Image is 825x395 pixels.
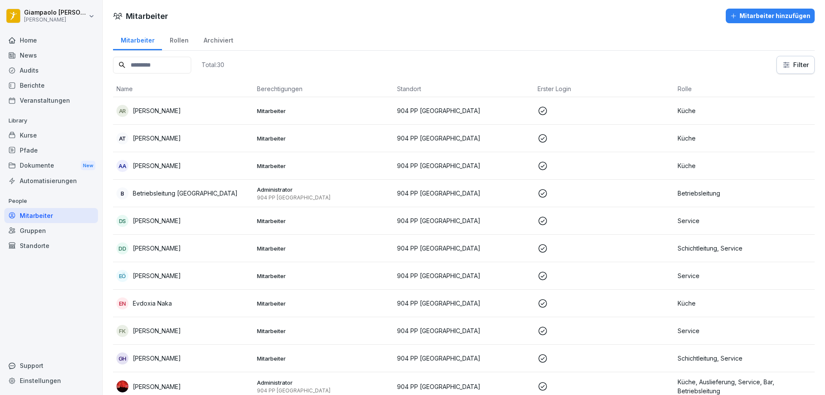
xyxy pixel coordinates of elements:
div: Pfade [4,143,98,158]
div: DS [116,215,128,227]
p: [PERSON_NAME] [133,106,181,115]
p: Betriebsleitung [GEOGRAPHIC_DATA] [133,189,238,198]
p: Mitarbeiter [257,272,391,280]
a: Veranstaltungen [4,93,98,108]
button: Mitarbeiter hinzufügen [726,9,815,23]
a: DokumenteNew [4,158,98,174]
div: B [116,187,128,199]
div: AT [116,132,128,144]
p: Mitarbeiter [257,300,391,307]
p: 904 PP [GEOGRAPHIC_DATA] [257,194,391,201]
a: Home [4,33,98,48]
img: ahi9l192eeza44hsxx9pswbj.png [116,380,128,392]
p: [PERSON_NAME] [133,326,181,335]
p: 904 PP [GEOGRAPHIC_DATA] [397,189,531,198]
p: Service [678,271,811,280]
p: [PERSON_NAME] [133,382,181,391]
a: Rollen [162,28,196,50]
p: 904 PP [GEOGRAPHIC_DATA] [397,354,531,363]
th: Name [113,81,254,97]
p: Giampaolo [PERSON_NAME] [24,9,87,16]
p: [PERSON_NAME] [133,354,181,363]
a: Archiviert [196,28,241,50]
p: Betriebsleitung [678,189,811,198]
p: Service [678,326,811,335]
th: Berechtigungen [254,81,394,97]
p: [PERSON_NAME] [24,17,87,23]
a: Standorte [4,238,98,253]
div: Dokumente [4,158,98,174]
p: Service [678,216,811,225]
p: [PERSON_NAME] [133,271,181,280]
div: DD [116,242,128,254]
p: [PERSON_NAME] [133,244,181,253]
p: [PERSON_NAME] [133,161,181,170]
p: 904 PP [GEOGRAPHIC_DATA] [397,216,531,225]
h1: Mitarbeiter [126,10,168,22]
p: Schichtleitung, Service [678,244,811,253]
p: Administrator [257,379,391,386]
a: News [4,48,98,63]
p: Küche [678,134,811,143]
p: Mitarbeiter [257,135,391,142]
a: Einstellungen [4,373,98,388]
p: Mitarbeiter [257,107,391,115]
p: Schichtleitung, Service [678,354,811,363]
p: Library [4,114,98,128]
div: AR [116,105,128,117]
p: Mitarbeiter [257,217,391,225]
a: Automatisierungen [4,173,98,188]
p: Küche [678,161,811,170]
p: Evdoxia Naka [133,299,172,308]
p: 904 PP [GEOGRAPHIC_DATA] [397,382,531,391]
button: Filter [777,56,814,73]
p: 904 PP [GEOGRAPHIC_DATA] [397,106,531,115]
p: Administrator [257,186,391,193]
p: 904 PP [GEOGRAPHIC_DATA] [397,271,531,280]
th: Standort [394,81,534,97]
div: New [81,161,95,171]
div: Mitarbeiter hinzufügen [730,11,810,21]
p: [PERSON_NAME] [133,134,181,143]
p: 904 PP [GEOGRAPHIC_DATA] [397,326,531,335]
p: Mitarbeiter [257,245,391,252]
p: Küche [678,299,811,308]
p: People [4,194,98,208]
div: GH [116,352,128,364]
p: [PERSON_NAME] [133,216,181,225]
th: Rolle [674,81,815,97]
a: Kurse [4,128,98,143]
th: Erster Login [534,81,675,97]
a: Audits [4,63,98,78]
p: Mitarbeiter [257,327,391,335]
a: Mitarbeiter [113,28,162,50]
p: 904 PP [GEOGRAPHIC_DATA] [257,387,391,394]
p: Total: 30 [202,61,224,69]
p: 904 PP [GEOGRAPHIC_DATA] [397,244,531,253]
p: Mitarbeiter [257,162,391,170]
div: Support [4,358,98,373]
div: EÖ [116,270,128,282]
a: Berichte [4,78,98,93]
a: Gruppen [4,223,98,238]
p: Küche [678,106,811,115]
div: AA [116,160,128,172]
a: Mitarbeiter [4,208,98,223]
p: 904 PP [GEOGRAPHIC_DATA] [397,299,531,308]
p: 904 PP [GEOGRAPHIC_DATA] [397,134,531,143]
p: Mitarbeiter [257,355,391,362]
